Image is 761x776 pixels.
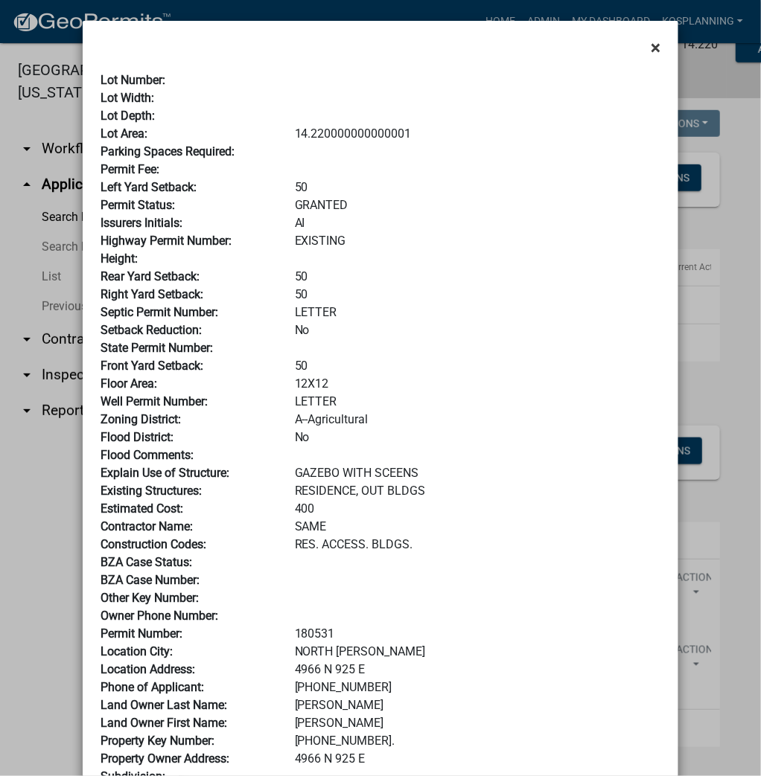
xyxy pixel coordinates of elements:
[101,162,159,176] b: Permit Fee:
[101,73,165,87] b: Lot Number:
[101,180,197,194] b: Left Yard Setback:
[101,609,218,623] b: Owner Phone Number:
[101,305,218,319] b: Septic Permit Number:
[101,287,203,301] b: Right Yard Setback:
[101,91,154,105] b: Lot Width:
[284,714,672,732] div: [PERSON_NAME]
[101,626,182,641] b: Permit Number:
[101,269,200,283] b: Rear Yard Setback:
[284,429,672,446] div: No
[284,500,672,518] div: 400
[101,251,138,266] b: Height:
[101,198,175,212] b: Permit Status:
[101,412,181,426] b: Zoning District:
[101,448,194,462] b: Flood Comments:
[284,625,672,643] div: 180531
[101,466,229,480] b: Explain Use of Structure:
[101,341,213,355] b: State Permit Number:
[284,643,672,661] div: NORTH [PERSON_NAME]
[651,37,660,58] span: ×
[284,679,672,696] div: [PHONE_NUMBER]
[284,732,672,750] div: [PHONE_NUMBER].
[101,323,202,337] b: Setback Reduction:
[284,321,672,339] div: No
[101,644,173,658] b: Location City:
[284,464,672,482] div: GAZEBO WITH SCEENS
[101,216,182,230] b: Issurers Initials:
[101,376,157,391] b: Floor Area:
[101,751,229,766] b: Property Owner Address:
[284,286,672,304] div: 50
[284,232,672,250] div: EXISTING
[284,214,672,232] div: AI
[284,393,672,411] div: LETTER
[101,126,147,141] b: Lot Area:
[101,698,227,712] b: Land Owner Last Name:
[101,555,192,569] b: BZA Case Status:
[101,359,203,373] b: Front Yard Setback:
[101,716,227,730] b: Land Owner First Name:
[284,304,672,321] div: LETTER
[639,27,672,68] button: Close
[284,196,672,214] div: GRANTED
[101,501,183,516] b: Estimated Cost:
[101,573,200,587] b: BZA Case Number:
[101,394,208,408] b: Well Permit Number:
[101,144,235,158] b: Parking Spaces Required:
[284,125,672,143] div: 14.220000000000001
[284,750,672,768] div: 4966 N 925 E
[101,537,206,551] b: Construction Codes:
[101,734,214,748] b: Property Key Number:
[284,268,672,286] div: 50
[284,411,672,429] div: A--Agricultural
[284,179,672,196] div: 50
[284,482,672,500] div: RESIDENCE, OUT BLDGS
[284,518,672,536] div: SAME
[101,109,155,123] b: Lot Depth:
[101,662,195,676] b: Location Address:
[284,375,672,393] div: 12X12
[284,696,672,714] div: [PERSON_NAME]
[284,536,672,554] div: RES. ACCESS. BLDGS.
[101,234,232,248] b: Highway Permit Number:
[284,357,672,375] div: 50
[101,484,202,498] b: Existing Structures:
[101,680,204,694] b: Phone of Applicant:
[101,519,193,533] b: Contractor Name:
[101,430,173,444] b: Flood District:
[284,661,672,679] div: 4966 N 925 E
[101,591,199,605] b: Other Key Number:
